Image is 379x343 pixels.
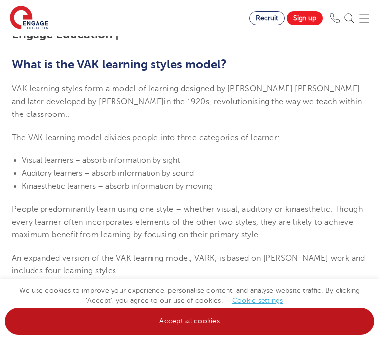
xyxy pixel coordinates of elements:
span: Kinaesthetic learners – absorb information by moving [22,182,213,191]
a: Recruit [249,11,285,25]
span: An expanded version of the VAK learning model, VARK, is based on [PERSON_NAME] work and includes ... [12,254,365,275]
a: Cookie settings [232,297,283,304]
span: People predominantly learn using one style – whether visual, auditory or kinaesthetic. Though eve... [12,205,363,240]
h1: VAK learning styles: what are they and what do they mean? Engage Education | [12,15,367,41]
b: What is the VAK learning styles model? [12,57,227,71]
img: Search [344,13,354,23]
span: Recruit [256,14,278,22]
img: Phone [330,13,340,23]
span: The VAK learning model divides people into three categories of learner: [12,133,280,142]
span: Visual learners – absorb information by sight [22,156,180,165]
span: Auditory learners – absorb information by sound [22,169,194,178]
span: We use cookies to improve your experience, personalise content, and analyse website traffic. By c... [5,287,374,325]
img: Mobile Menu [359,13,369,23]
span: in the 1920s, revolutionising the way we teach within the classroom. [12,97,362,119]
a: Sign up [287,11,323,25]
a: Accept all cookies [5,308,374,335]
span: VAK learning styles form a model of learning designed by [PERSON_NAME] [PERSON_NAME] and later de... [12,84,362,119]
img: Engage Education [10,6,48,31]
